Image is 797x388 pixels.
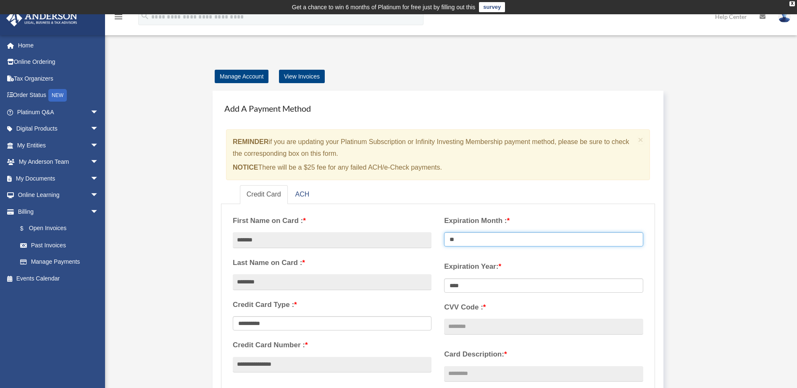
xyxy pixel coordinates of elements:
[90,137,107,154] span: arrow_drop_down
[292,2,476,12] div: Get a chance to win 6 months of Platinum for free just by filling out this
[6,270,111,287] a: Events Calendar
[6,203,111,220] a: Billingarrow_drop_down
[48,89,67,102] div: NEW
[6,104,111,121] a: Platinum Q&Aarrow_drop_down
[6,137,111,154] a: My Entitiesarrow_drop_down
[90,104,107,121] span: arrow_drop_down
[6,121,111,137] a: Digital Productsarrow_drop_down
[233,138,268,145] strong: REMINDER
[6,87,111,104] a: Order StatusNEW
[444,301,643,314] label: CVV Code :
[444,215,643,227] label: Expiration Month :
[233,257,431,269] label: Last Name on Card :
[6,170,111,187] a: My Documentsarrow_drop_down
[90,187,107,204] span: arrow_drop_down
[444,260,643,273] label: Expiration Year:
[90,170,107,187] span: arrow_drop_down
[226,129,650,180] div: if you are updating your Platinum Subscription or Infinity Investing Membership payment method, p...
[233,339,431,351] label: Credit Card Number :
[638,135,644,144] span: ×
[215,70,268,83] a: Manage Account
[4,10,80,26] img: Anderson Advisors Platinum Portal
[6,70,111,87] a: Tax Organizers
[638,135,644,144] button: Close
[233,162,635,173] p: There will be a $25 fee for any failed ACH/e-Check payments.
[6,54,111,71] a: Online Ordering
[233,164,258,171] strong: NOTICE
[90,121,107,138] span: arrow_drop_down
[6,154,111,170] a: My Anderson Teamarrow_drop_down
[140,11,150,21] i: search
[12,237,111,254] a: Past Invoices
[113,12,124,22] i: menu
[90,154,107,171] span: arrow_drop_down
[479,2,505,12] a: survey
[789,1,795,6] div: close
[90,203,107,220] span: arrow_drop_down
[289,185,316,204] a: ACH
[12,220,111,237] a: $Open Invoices
[233,215,431,227] label: First Name on Card :
[240,185,288,204] a: Credit Card
[113,15,124,22] a: menu
[6,187,111,204] a: Online Learningarrow_drop_down
[221,99,655,118] h4: Add A Payment Method
[444,348,643,361] label: Card Description:
[12,254,107,270] a: Manage Payments
[25,223,29,234] span: $
[233,299,431,311] label: Credit Card Type :
[6,37,111,54] a: Home
[279,70,325,83] a: View Invoices
[778,10,791,23] img: User Pic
